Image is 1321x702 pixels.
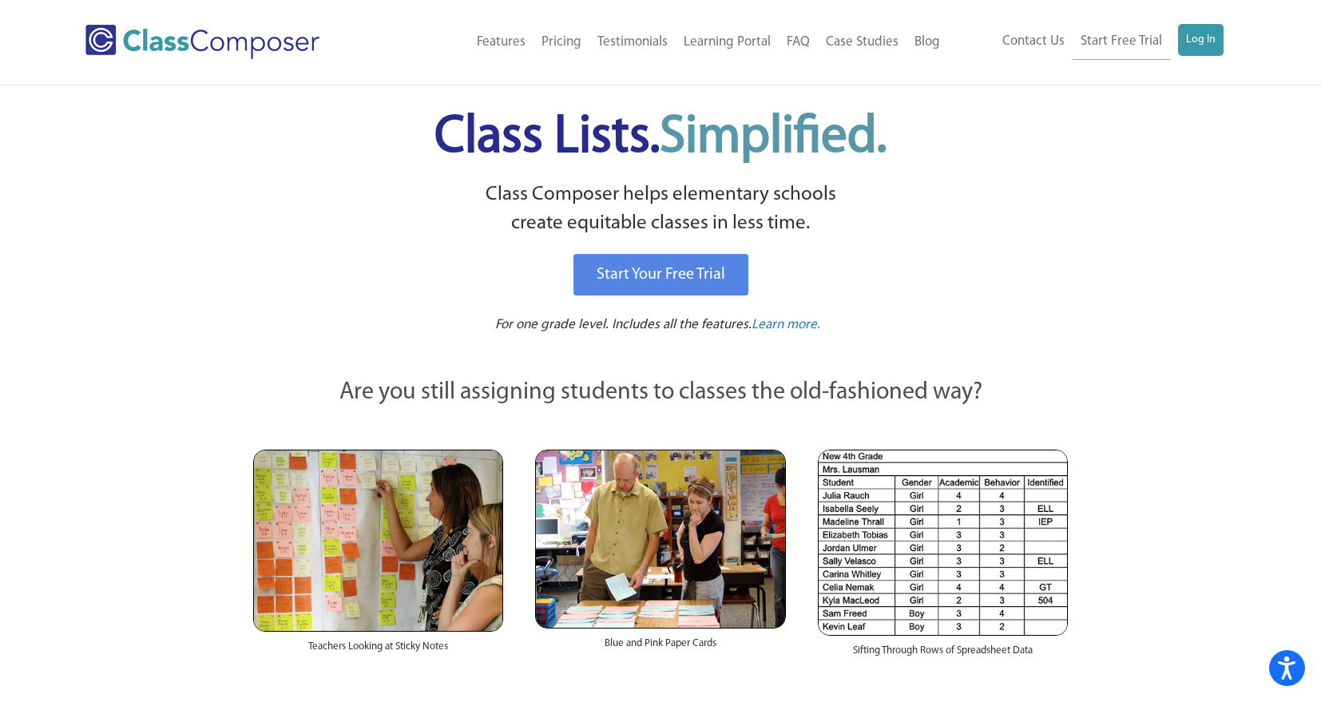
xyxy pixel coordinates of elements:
img: Class Composer [85,25,319,59]
a: Learn more. [752,315,820,335]
nav: Header Menu [948,24,1224,60]
a: FAQ [779,25,818,60]
img: Teachers Looking at Sticky Notes [253,450,503,632]
a: Log In [1178,24,1224,56]
a: Contact Us [994,24,1073,59]
div: Teachers Looking at Sticky Notes [253,632,503,670]
a: Learning Portal [676,25,779,60]
nav: Header Menu [385,25,948,60]
div: Blue and Pink Paper Cards [535,629,785,667]
a: Start Your Free Trial [573,254,748,295]
a: Case Studies [818,25,906,60]
a: Pricing [534,25,589,60]
p: Class Composer helps elementary schools create equitable classes in less time. [251,180,1070,239]
div: Sifting Through Rows of Spreadsheet Data [818,636,1068,674]
a: Blog [906,25,948,60]
img: Spreadsheets [818,450,1068,636]
span: Learn more. [752,318,820,331]
p: Are you still assigning students to classes the old-fashioned way? [253,375,1068,410]
img: Blue and Pink Paper Cards [535,450,785,628]
span: For one grade level. Includes all the features. [495,318,752,331]
span: Simplified. [660,112,887,164]
a: Features [469,25,534,60]
a: Testimonials [589,25,676,60]
span: Class Lists. [434,112,887,164]
span: Start Your Free Trial [597,267,725,283]
a: Start Free Trial [1073,24,1170,60]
